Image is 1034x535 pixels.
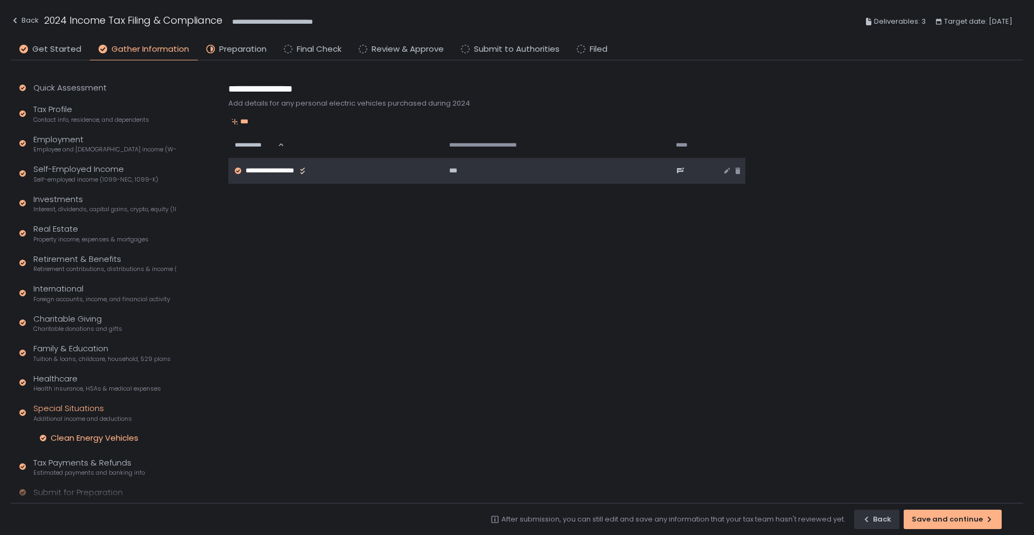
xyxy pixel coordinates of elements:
[33,402,132,423] div: Special Situations
[33,313,122,333] div: Charitable Giving
[501,515,846,524] div: After submission, you can still edit and save any information that your tax team hasn't reviewed ...
[33,116,149,124] span: Contact info, residence, and dependents
[33,82,107,94] div: Quick Assessment
[33,295,170,303] span: Foreign accounts, income, and financial activity
[372,43,444,55] span: Review & Approve
[33,469,145,477] span: Estimated payments and banking info
[228,99,745,108] div: Add details for any personal electric vehicles purchased during 2024
[33,163,158,184] div: Self-Employed Income
[33,487,123,499] div: Submit for Preparation
[33,385,161,393] span: Health insurance, HSAs & medical expenses
[33,253,176,274] div: Retirement & Benefits
[32,43,81,55] span: Get Started
[944,15,1012,28] span: Target date: [DATE]
[11,13,39,31] button: Back
[44,13,222,27] h1: 2024 Income Tax Filing & Compliance
[33,223,149,244] div: Real Estate
[33,134,176,154] div: Employment
[33,145,176,154] span: Employee and [DEMOGRAPHIC_DATA] income (W-2s)
[854,510,899,529] button: Back
[474,43,560,55] span: Submit to Authorities
[33,193,176,214] div: Investments
[33,457,145,477] div: Tax Payments & Refunds
[33,205,176,213] span: Interest, dividends, capital gains, crypto, equity (1099s, K-1s)
[11,14,39,27] div: Back
[904,510,1002,529] button: Save and continue
[33,103,149,124] div: Tax Profile
[33,325,122,333] span: Charitable donations and gifts
[51,433,138,443] div: Clean Energy Vehicles
[874,15,926,28] span: Deliverables: 3
[33,176,158,184] span: Self-employed income (1099-NEC, 1099-K)
[219,43,267,55] span: Preparation
[297,43,341,55] span: Final Check
[33,265,176,273] span: Retirement contributions, distributions & income (1099-R, 5498)
[590,43,607,55] span: Filed
[862,515,891,524] div: Back
[33,283,170,303] div: International
[33,415,132,423] span: Additional income and deductions
[33,355,171,363] span: Tuition & loans, childcare, household, 529 plans
[111,43,189,55] span: Gather Information
[912,515,994,524] div: Save and continue
[33,235,149,244] span: Property income, expenses & mortgages
[33,373,161,393] div: Healthcare
[33,343,171,363] div: Family & Education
